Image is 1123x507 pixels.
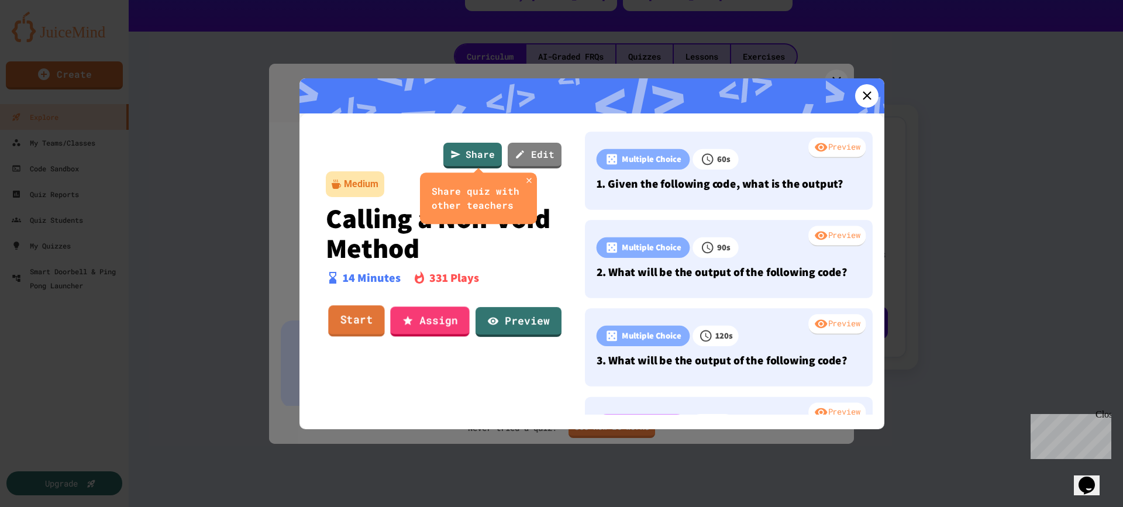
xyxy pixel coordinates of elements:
a: Preview [476,307,561,337]
a: Edit [508,143,561,168]
p: 14 Minutes [343,269,401,287]
p: 120 s [715,329,732,342]
a: Assign [390,306,469,336]
div: Preview [808,137,866,158]
p: 2. What will be the output of the following code? [597,263,862,280]
iframe: chat widget [1026,409,1111,459]
div: Chat with us now!Close [5,5,81,74]
div: Preview [808,402,866,423]
p: 3. What will be the output of the following code? [597,351,862,368]
div: Preview [808,314,866,335]
div: Share quiz with other teachers [432,184,525,212]
p: Calling a Non-void Method [326,203,562,263]
p: 331 Plays [429,269,479,287]
div: Preview [808,226,866,247]
p: Multiple Choice [622,153,681,165]
iframe: chat widget [1074,460,1111,495]
p: Multiple Choice [622,241,681,254]
p: 90 s [717,241,731,254]
p: 1. Given the following code, what is the output? [597,175,862,192]
a: Start [328,305,384,337]
a: Share [443,143,502,168]
p: 60 s [717,153,731,165]
div: Medium [344,177,378,191]
button: close [522,173,536,188]
p: Multiple Choice [622,329,681,342]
